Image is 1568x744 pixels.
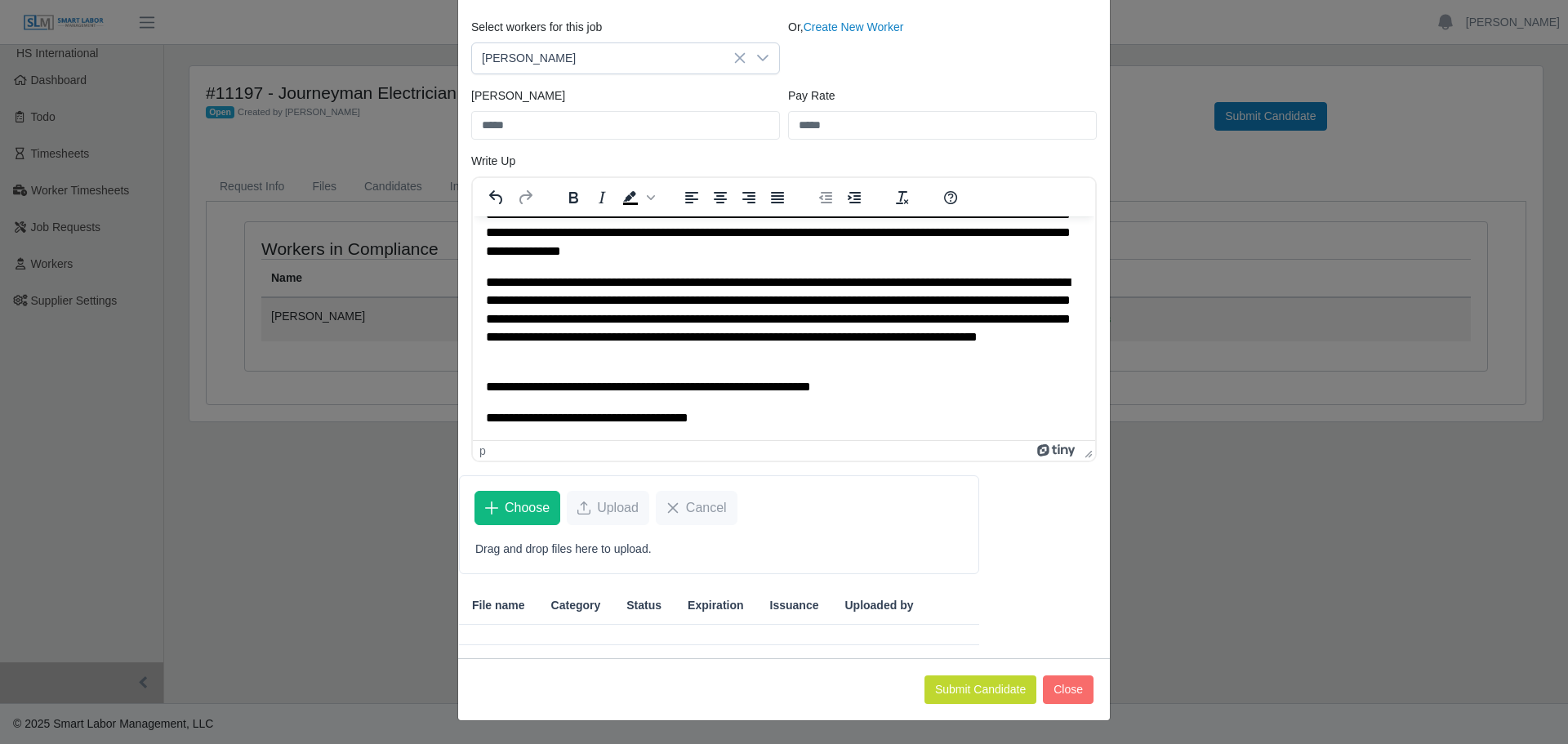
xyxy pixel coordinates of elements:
[924,675,1036,704] button: Submit Candidate
[678,186,706,209] button: Align left
[471,87,565,105] label: [PERSON_NAME]
[840,186,868,209] button: Increase indent
[551,597,601,614] span: Category
[588,186,616,209] button: Italic
[1037,444,1078,457] a: Powered by Tiny
[473,216,1095,440] iframe: Rich Text Area
[656,491,737,525] button: Cancel
[706,186,734,209] button: Align center
[471,153,515,170] label: Write Up
[474,491,560,525] button: Choose
[567,491,649,525] button: Upload
[688,597,743,614] span: Expiration
[472,597,525,614] span: File name
[686,498,727,518] span: Cancel
[889,186,916,209] button: Clear formatting
[483,186,510,209] button: Undo
[844,597,913,614] span: Uploaded by
[770,597,819,614] span: Issuance
[788,87,835,105] label: Pay Rate
[597,498,639,518] span: Upload
[559,186,587,209] button: Bold
[472,43,746,74] span: Richard Rich
[764,186,791,209] button: Justify
[479,444,486,457] div: p
[511,186,539,209] button: Redo
[617,186,657,209] div: Background color Black
[1078,441,1095,461] div: Press the Up and Down arrow keys to resize the editor.
[812,186,840,209] button: Decrease indent
[505,498,550,518] span: Choose
[626,597,661,614] span: Status
[937,186,964,209] button: Help
[1043,675,1094,704] button: Close
[784,19,1101,74] div: Or,
[475,541,963,558] p: Drag and drop files here to upload.
[735,186,763,209] button: Align right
